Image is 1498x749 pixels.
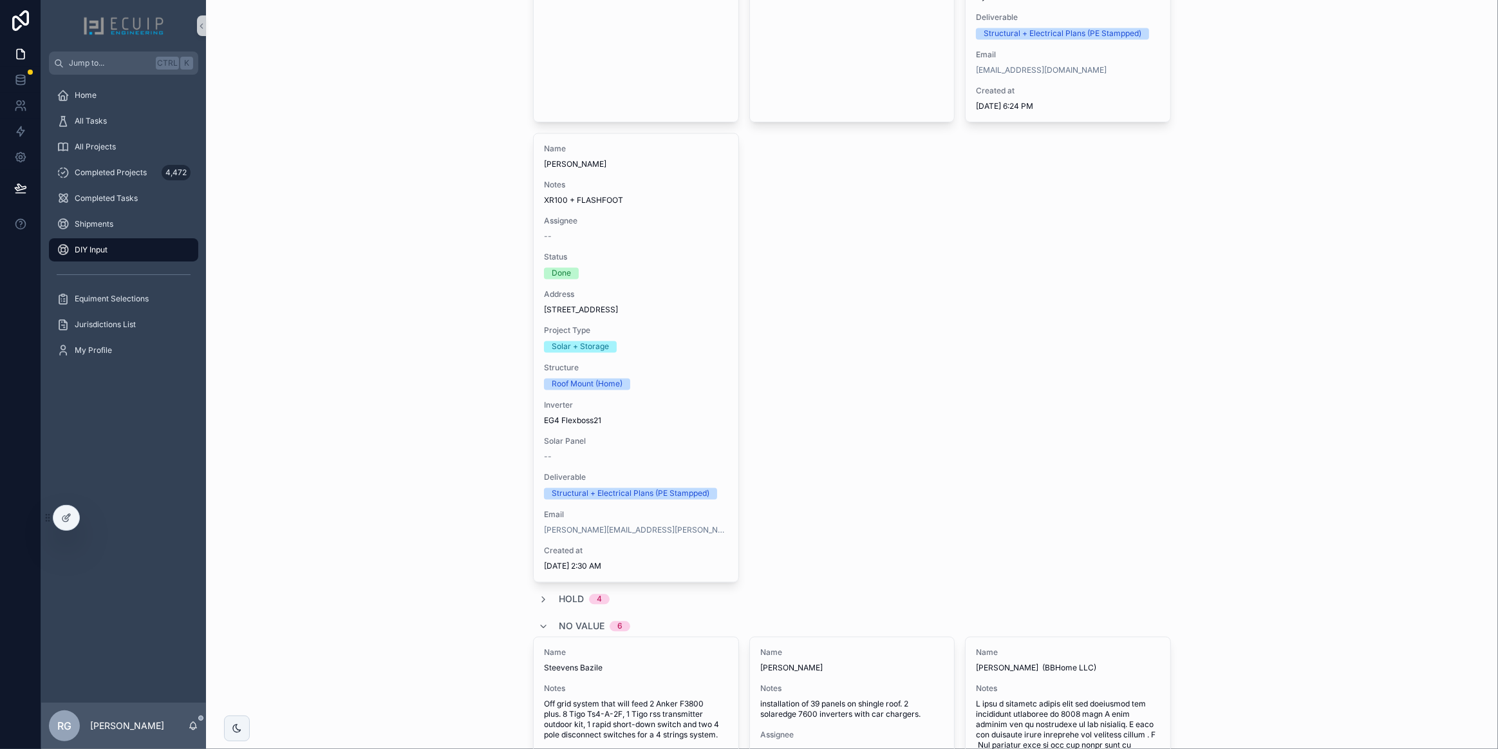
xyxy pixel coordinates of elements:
span: [PERSON_NAME] (BBHome LLC) [976,663,1160,673]
span: Deliverable [544,472,728,482]
div: 4,472 [162,165,191,180]
a: Completed Projects4,472 [49,161,198,184]
a: Shipments [49,213,198,236]
div: Structural + Electrical Plans (PE Stampped) [984,28,1141,39]
span: DIY Input [75,245,108,255]
span: Created at [976,86,1160,96]
span: Equiment Selections [75,294,149,304]
a: Name[PERSON_NAME]NotesXR100 + FLASHFOOTAssignee--StatusDoneAddress[STREET_ADDRESS]Project TypeSol... [533,133,739,582]
a: Jurisdictions List [49,313,198,336]
span: Name [544,144,728,154]
span: No value [559,620,604,632]
span: Off grid system that will feed 2 Anker F3800 plus. 8 Tigo Ts4-A-2F, 1 Tigo rss transmitter outdoo... [544,699,728,740]
div: Solar + Storage [552,341,609,352]
button: Jump to...CtrlK [49,52,198,75]
img: App logo [83,15,164,36]
span: All Tasks [75,116,107,126]
span: Project Type [544,325,728,336]
a: Home [49,84,198,107]
span: K [182,58,192,68]
span: Jurisdictions List [75,319,136,330]
span: My Profile [75,345,112,356]
span: Completed Tasks [75,193,138,204]
span: Steevens Bazile [544,663,728,673]
span: Deliverable [976,12,1160,23]
span: [PERSON_NAME] [760,663,944,673]
a: Equiment Selections [49,287,198,310]
span: Name [976,647,1160,658]
span: Ctrl [156,57,179,70]
span: XR100 + FLASHFOOT [544,195,728,205]
span: Name [760,647,944,658]
span: Home [75,90,97,100]
span: Shipments [75,219,113,229]
a: All Tasks [49,109,198,133]
span: Status [544,252,728,262]
span: Completed Projects [75,167,147,178]
span: All Projects [75,142,116,152]
span: Structure [544,363,728,373]
span: installation of 39 panels on shingle roof. 2 solaredge 7600 inverters with car chargers. [760,699,944,719]
a: [PERSON_NAME][EMAIL_ADDRESS][PERSON_NAME][DOMAIN_NAME] [544,525,728,535]
span: Notes [544,180,728,190]
a: All Projects [49,135,198,158]
span: Email [976,50,1160,60]
a: My Profile [49,339,198,362]
span: Inverter [544,400,728,410]
span: Assignee [544,216,728,226]
div: Structural + Electrical Plans (PE Stampped) [552,488,709,499]
span: RG [57,718,71,734]
span: Notes [760,683,944,694]
p: [PERSON_NAME] [90,719,164,732]
span: [STREET_ADDRESS] [544,305,728,315]
span: Created at [544,545,728,556]
span: [DATE] 2:30 AM [544,561,728,571]
span: Address [544,289,728,299]
div: Done [552,267,571,279]
span: -- [544,451,552,462]
span: [PERSON_NAME] [544,159,728,169]
span: Assignee [760,730,944,740]
span: -- [544,231,552,242]
span: Notes [544,683,728,694]
span: Solar Panel [544,436,728,446]
span: [DATE] 6:24 PM [976,101,1160,111]
a: [EMAIL_ADDRESS][DOMAIN_NAME] [976,65,1107,75]
span: Name [544,647,728,658]
span: Jump to... [69,58,151,68]
span: Notes [976,683,1160,694]
a: Completed Tasks [49,187,198,210]
a: DIY Input [49,238,198,261]
span: EG4 Flexboss21 [544,415,728,426]
div: scrollable content [41,75,206,379]
span: Email [544,509,728,520]
div: Roof Mount (Home) [552,378,623,390]
span: Hold [559,593,584,605]
div: 4 [597,594,602,604]
div: 6 [617,621,623,631]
